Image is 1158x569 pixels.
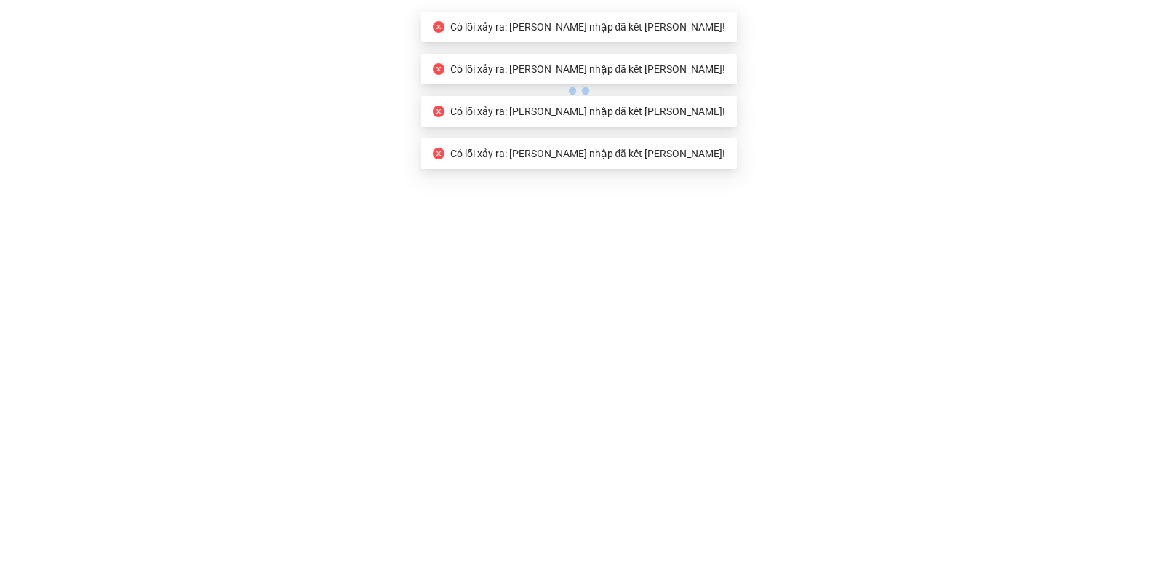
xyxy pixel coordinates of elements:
span: Có lỗi xảy ra: [PERSON_NAME] nhập đã kết [PERSON_NAME]! [450,21,726,33]
span: Có lỗi xảy ra: [PERSON_NAME] nhập đã kết [PERSON_NAME]! [450,106,726,117]
span: close-circle [433,148,444,159]
span: close-circle [433,106,444,117]
span: Có lỗi xảy ra: [PERSON_NAME] nhập đã kết [PERSON_NAME]! [450,63,726,75]
span: close-circle [433,21,444,33]
span: Có lỗi xảy ra: [PERSON_NAME] nhập đã kết [PERSON_NAME]! [450,148,726,159]
span: close-circle [433,63,444,75]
